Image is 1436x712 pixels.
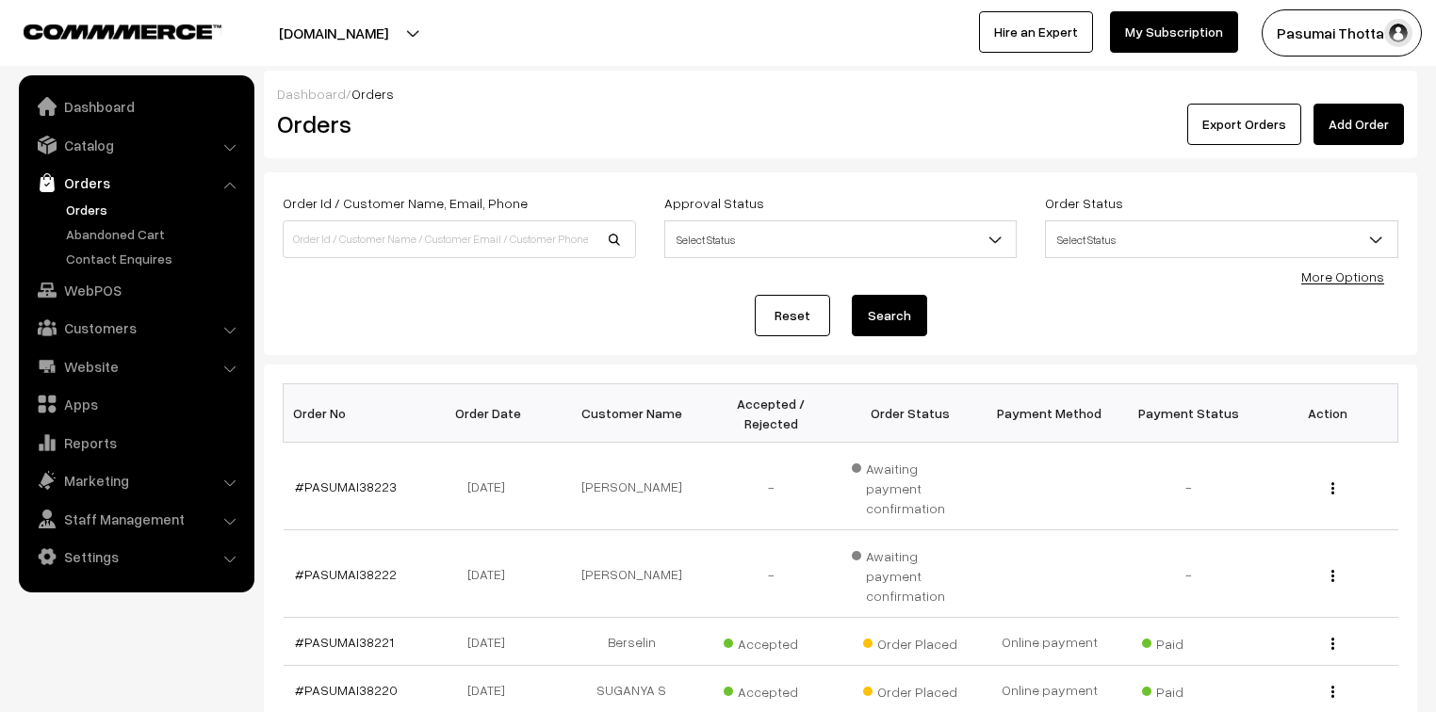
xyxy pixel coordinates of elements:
th: Accepted / Rejected [701,384,840,443]
th: Order Date [422,384,562,443]
a: Reports [24,426,248,460]
span: Paid [1142,677,1236,702]
span: Select Status [665,223,1017,256]
button: [DOMAIN_NAME] [213,9,454,57]
a: Dashboard [277,86,346,102]
th: Action [1259,384,1398,443]
td: - [1119,443,1259,530]
td: [DATE] [422,530,562,618]
h2: Orders [277,109,634,138]
input: Order Id / Customer Name / Customer Email / Customer Phone [283,220,636,258]
span: Accepted [724,629,818,654]
a: #PASUMAI38220 [295,682,398,698]
a: Orders [61,200,248,219]
span: Paid [1142,629,1236,654]
th: Payment Method [980,384,1119,443]
span: Order Placed [863,677,957,702]
label: Order Status [1045,193,1123,213]
td: [DATE] [422,443,562,530]
a: Settings [24,540,248,574]
img: COMMMERCE [24,24,221,39]
img: Menu [1331,570,1334,582]
img: Menu [1331,482,1334,494]
span: Select Status [664,220,1018,258]
span: Orders [351,86,394,102]
a: COMMMERCE [24,19,188,41]
a: Reset [755,295,830,336]
a: Apps [24,387,248,421]
a: #PASUMAI38223 [295,478,397,494]
th: Order No [284,384,423,443]
label: Order Id / Customer Name, Email, Phone [283,193,528,213]
a: Abandoned Cart [61,224,248,244]
td: [PERSON_NAME] [562,530,701,618]
button: Export Orders [1187,104,1301,145]
td: - [701,443,840,530]
button: Pasumai Thotta… [1262,9,1422,57]
td: [PERSON_NAME] [562,443,701,530]
span: Order Placed [863,629,957,654]
a: My Subscription [1110,11,1238,53]
img: Menu [1331,686,1334,698]
th: Order Status [840,384,980,443]
a: Marketing [24,463,248,497]
td: - [701,530,840,618]
td: [DATE] [422,618,562,666]
td: Berselin [562,618,701,666]
th: Payment Status [1119,384,1259,443]
a: #PASUMAI38221 [295,634,394,650]
a: Add Order [1314,104,1404,145]
td: - [1119,530,1259,618]
a: Orders [24,166,248,200]
span: Awaiting payment confirmation [852,454,969,518]
a: WebPOS [24,273,248,307]
label: Approval Status [664,193,764,213]
a: Catalog [24,128,248,162]
span: Select Status [1046,223,1397,256]
a: Website [24,349,248,383]
img: user [1384,19,1412,47]
div: / [277,84,1404,104]
th: Customer Name [562,384,701,443]
img: Menu [1331,638,1334,650]
a: #PASUMAI38222 [295,566,397,582]
button: Search [852,295,927,336]
a: Contact Enquires [61,249,248,268]
span: Awaiting payment confirmation [852,542,969,606]
a: Staff Management [24,502,248,536]
td: Online payment [980,618,1119,666]
span: Select Status [1045,220,1398,258]
span: Accepted [724,677,818,702]
a: More Options [1301,268,1384,284]
a: Customers [24,311,248,345]
a: Dashboard [24,89,248,123]
a: Hire an Expert [979,11,1093,53]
